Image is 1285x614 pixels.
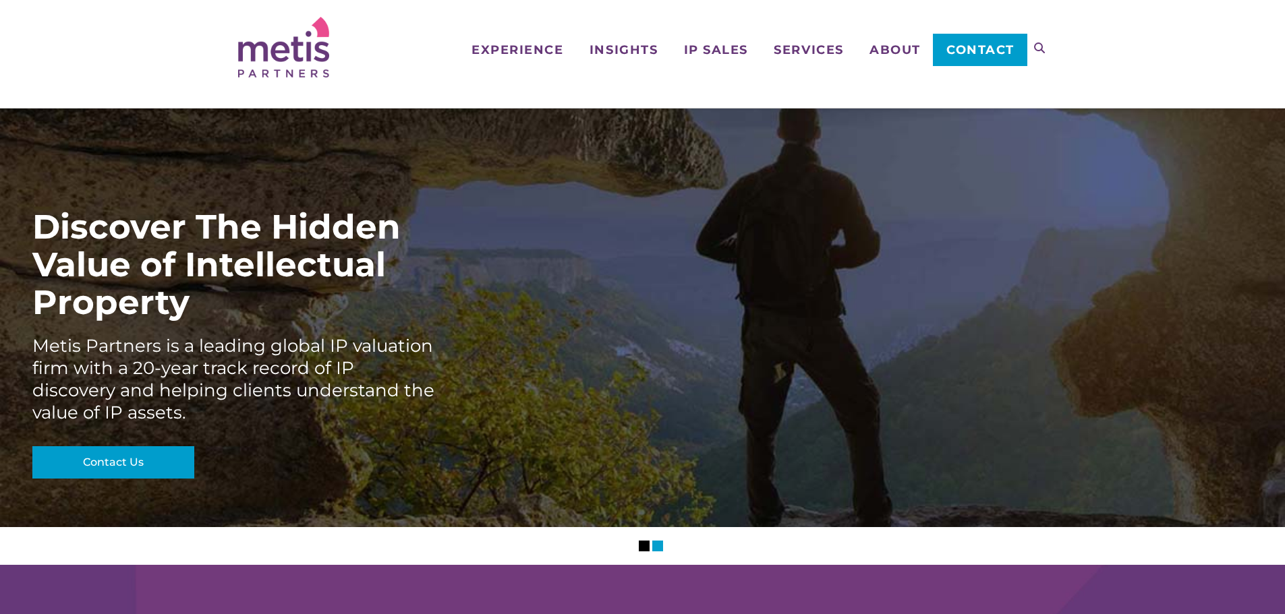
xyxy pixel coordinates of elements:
[32,446,194,479] a: Contact Us
[32,208,437,321] div: Discover The Hidden Value of Intellectual Property
[946,44,1015,56] span: Contact
[869,44,921,56] span: About
[652,541,663,551] li: Slider Page 2
[639,541,650,551] li: Slider Page 1
[774,44,843,56] span: Services
[684,44,748,56] span: IP Sales
[238,17,329,78] img: Metis Partners
[32,335,437,424] div: Metis Partners is a leading global IP valuation firm with a 20-year track record of IP discovery ...
[933,34,1027,66] a: Contact
[590,44,658,56] span: Insights
[472,44,563,56] span: Experience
